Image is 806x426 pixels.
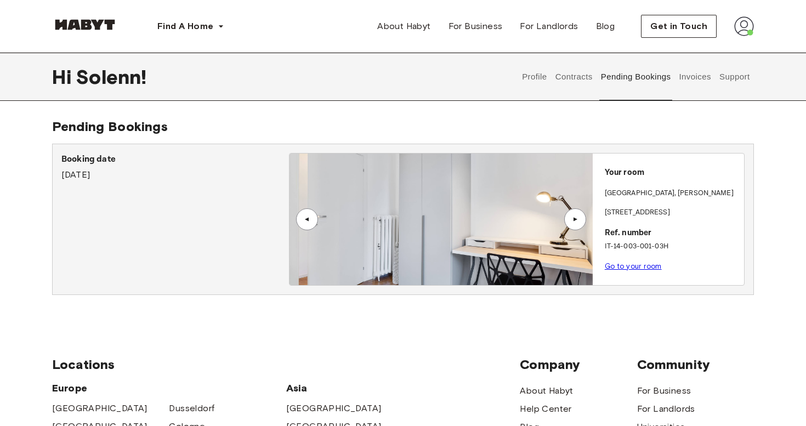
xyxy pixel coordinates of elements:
[521,53,549,101] button: Profile
[734,16,754,36] img: avatar
[61,153,289,166] p: Booking date
[605,167,740,179] p: Your room
[605,207,740,218] p: [STREET_ADDRESS]
[52,382,286,395] span: Europe
[368,15,439,37] a: About Habyt
[605,227,740,240] p: Ref. number
[520,402,571,416] a: Help Center
[302,216,313,223] div: ▲
[52,118,168,134] span: Pending Bookings
[605,241,740,252] p: IT-14-003-001-03H
[520,356,637,373] span: Company
[52,356,520,373] span: Locations
[149,15,233,37] button: Find A Home
[599,53,672,101] button: Pending Bookings
[554,53,594,101] button: Contracts
[286,402,382,415] a: [GEOGRAPHIC_DATA]
[52,402,147,415] a: [GEOGRAPHIC_DATA]
[641,15,717,38] button: Get in Touch
[440,15,512,37] a: For Business
[52,65,76,88] span: Hi
[587,15,624,37] a: Blog
[290,154,592,285] img: Image of the room
[157,20,213,33] span: Find A Home
[286,382,403,395] span: Asia
[377,20,430,33] span: About Habyt
[520,20,578,33] span: For Landlords
[637,402,695,416] a: For Landlords
[650,20,707,33] span: Get in Touch
[520,384,573,397] a: About Habyt
[518,53,754,101] div: user profile tabs
[718,53,751,101] button: Support
[605,262,662,270] a: Go to your room
[637,356,754,373] span: Community
[678,53,712,101] button: Invoices
[511,15,587,37] a: For Landlords
[61,153,289,181] div: [DATE]
[169,402,214,415] a: Dusseldorf
[605,188,734,199] p: [GEOGRAPHIC_DATA] , [PERSON_NAME]
[76,65,146,88] span: Solenn !
[449,20,503,33] span: For Business
[570,216,581,223] div: ▲
[52,19,118,30] img: Habyt
[596,20,615,33] span: Blog
[637,384,691,397] a: For Business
